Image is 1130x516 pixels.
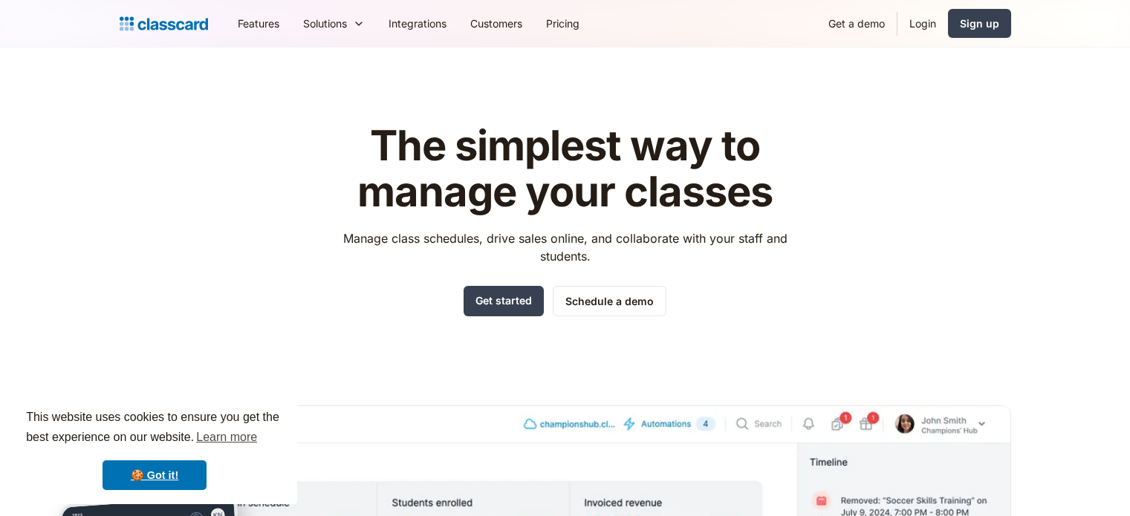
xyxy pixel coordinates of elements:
[26,408,283,448] span: This website uses cookies to ensure you get the best experience on our website.
[12,394,297,504] div: cookieconsent
[194,426,259,448] a: learn more about cookies
[377,7,458,40] a: Integrations
[120,13,208,34] a: home
[329,123,801,215] h1: The simplest way to manage your classes
[464,286,544,316] a: Get started
[103,460,207,490] a: dismiss cookie message
[458,7,534,40] a: Customers
[948,9,1011,38] a: Sign up
[226,7,291,40] a: Features
[329,229,801,265] p: Manage class schedules, drive sales online, and collaborate with your staff and students.
[553,286,666,316] a: Schedule a demo
[816,7,897,40] a: Get a demo
[897,7,948,40] a: Login
[534,7,591,40] a: Pricing
[960,16,999,31] div: Sign up
[291,7,377,40] div: Solutions
[303,16,347,31] div: Solutions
